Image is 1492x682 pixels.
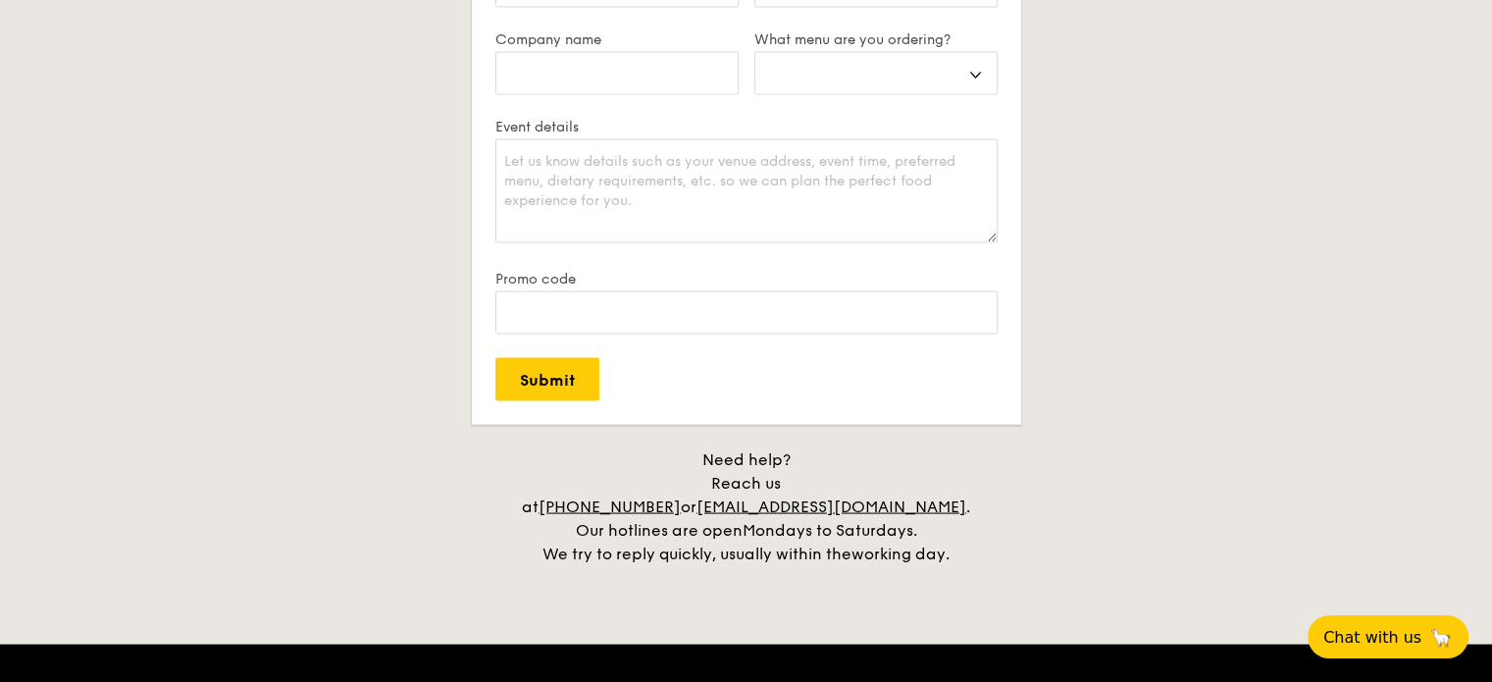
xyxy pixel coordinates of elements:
[696,498,966,516] a: [EMAIL_ADDRESS][DOMAIN_NAME]
[495,358,599,401] input: Submit
[495,139,998,243] textarea: Let us know details such as your venue address, event time, preferred menu, dietary requirements,...
[495,119,998,135] label: Event details
[495,31,739,48] label: Company name
[851,545,950,563] span: working day.
[743,521,917,540] span: Mondays to Saturdays.
[501,448,992,566] div: Need help? Reach us at or . Our hotlines are open We try to reply quickly, usually within the
[1308,615,1468,658] button: Chat with us🦙
[539,498,681,516] a: [PHONE_NUMBER]
[1323,628,1421,647] span: Chat with us
[754,31,998,48] label: What menu are you ordering?
[495,271,998,288] label: Promo code
[1429,626,1453,649] span: 🦙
